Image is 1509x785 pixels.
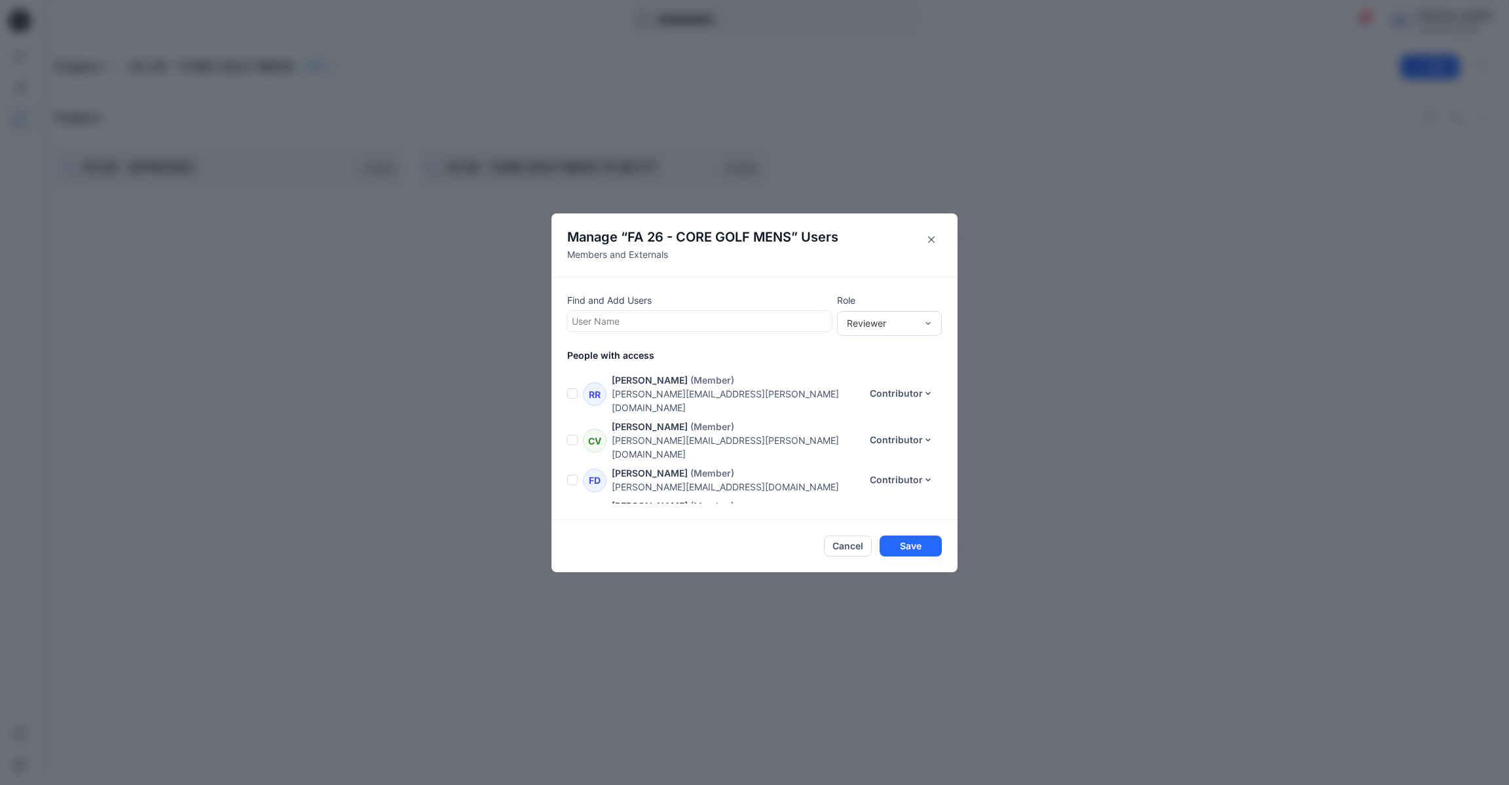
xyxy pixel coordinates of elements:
div: Reviewer [847,316,916,330]
p: (Member) [690,499,734,513]
p: People with access [567,348,958,362]
p: [PERSON_NAME][EMAIL_ADDRESS][PERSON_NAME][DOMAIN_NAME] [612,433,861,461]
p: [PERSON_NAME][EMAIL_ADDRESS][DOMAIN_NAME] [612,480,861,494]
p: (Member) [690,373,734,387]
button: Contributor [861,469,942,490]
button: Contributor [861,383,942,404]
p: Role [837,293,942,307]
div: CV [583,429,606,452]
p: [PERSON_NAME] [612,420,688,433]
p: [PERSON_NAME] [612,466,688,480]
p: Members and Externals [567,247,838,261]
p: (Member) [690,466,734,480]
p: (Member) [690,420,734,433]
p: [PERSON_NAME][EMAIL_ADDRESS][PERSON_NAME][DOMAIN_NAME] [612,387,861,414]
p: [PERSON_NAME] [612,499,688,513]
p: Find and Add Users [567,293,832,307]
div: RR [583,382,606,406]
div: FD [583,469,606,492]
button: Contributor [861,429,942,450]
button: Close [921,229,942,250]
span: FA 26 - CORE GOLF MENS [627,229,791,245]
button: Save [880,536,942,557]
button: Cancel [824,536,872,557]
h4: Manage “ ” Users [567,229,838,245]
p: [PERSON_NAME] [612,373,688,387]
